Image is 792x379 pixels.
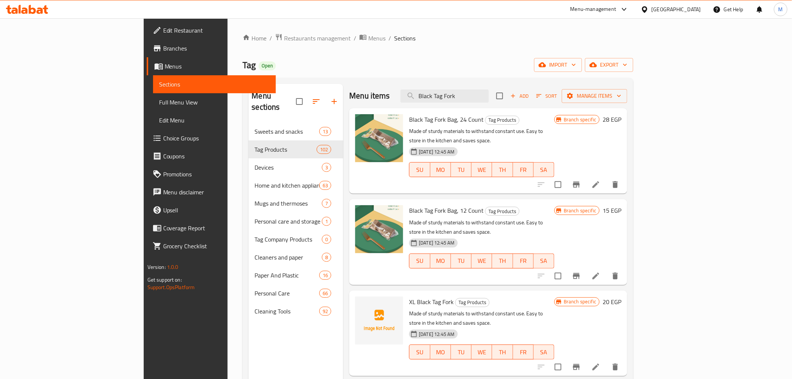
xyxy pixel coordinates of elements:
nav: Menu sections [249,119,343,323]
span: MO [433,347,448,358]
span: TH [495,255,510,266]
p: Made of sturdy materials to withstand constant use. Easy to store in the kitchen and saves space. [409,218,554,237]
div: Devices3 [249,158,343,176]
span: [DATE] 12:45 AM [416,239,457,246]
span: Tag Products [456,298,489,307]
span: Sort items [531,90,562,102]
span: Coverage Report [163,224,270,233]
div: items [319,181,331,190]
span: Paper And Plastic [255,271,319,280]
span: 63 [320,182,331,189]
span: Grocery Checklist [163,242,270,251]
a: Full Menu View [153,93,276,111]
span: Cleaners and paper [255,253,322,262]
span: import [540,60,576,70]
button: SA [534,345,554,360]
span: Upsell [163,206,270,215]
span: TU [454,347,469,358]
button: SU [409,254,430,269]
div: [GEOGRAPHIC_DATA] [652,5,701,13]
span: Get support on: [147,275,182,285]
span: Tag Products [485,116,519,124]
span: Branch specific [561,298,599,305]
span: 0 [322,236,331,243]
a: Sections [153,75,276,93]
span: Promotions [163,170,270,179]
img: XL Black Tag Fork [355,297,403,345]
span: Personal Care [255,289,319,298]
span: SU [412,164,427,175]
span: 66 [320,290,331,297]
span: 102 [317,146,331,153]
a: Choice Groups [147,129,276,147]
span: Black Tag Fork Bag, 24 Count [409,114,484,125]
button: TH [492,345,513,360]
span: Tag Products [485,207,519,216]
button: delete [606,358,624,376]
div: items [322,217,331,226]
span: Branches [163,44,270,53]
a: Edit Restaurant [147,21,276,39]
div: Home and kitchen appliances63 [249,176,343,194]
span: Tag Company Products [255,235,322,244]
span: Menus [165,62,270,71]
div: Tag Products [455,298,490,307]
a: Menus [147,57,276,75]
div: items [319,289,331,298]
span: Full Menu View [159,98,270,107]
button: TU [451,254,472,269]
span: Manage items [568,91,621,101]
img: Black Tag Fork Bag, 12 Count [355,205,403,253]
a: Restaurants management [275,33,351,43]
span: 8 [322,254,331,261]
span: FR [516,164,531,175]
span: [DATE] 12:45 AM [416,331,457,338]
span: Sweets and snacks [255,127,319,136]
span: Coupons [163,152,270,161]
span: MO [433,164,448,175]
button: MO [430,162,451,177]
div: items [319,271,331,280]
span: Black Tag Fork Bag, 12 Count [409,205,484,216]
div: Devices [255,163,322,172]
button: Add section [325,93,343,110]
span: Sort sections [307,93,325,110]
span: WE [475,255,489,266]
button: Branch-specific-item [567,358,585,376]
input: search [400,90,489,103]
span: M [779,5,783,13]
span: Edit Restaurant [163,26,270,35]
span: Branch specific [561,116,599,123]
button: SA [534,254,554,269]
span: Select to update [550,268,566,284]
button: FR [513,345,534,360]
span: XL Black Tag Fork [409,296,454,307]
div: items [319,307,331,316]
a: Coupons [147,147,276,165]
span: Select to update [550,177,566,192]
button: SA [534,162,554,177]
span: SA [537,347,551,358]
div: items [322,235,331,244]
div: items [317,145,331,154]
span: Menus [368,34,386,43]
span: SA [537,164,551,175]
span: Personal care and storage supplies [255,217,322,226]
button: SU [409,162,430,177]
div: Tag Products102 [249,140,343,158]
span: FR [516,347,531,358]
a: Edit menu item [591,363,600,372]
div: Cleaning Tools92 [249,302,343,320]
span: TH [495,164,510,175]
span: Version: [147,262,166,272]
span: Menu disclaimer [163,188,270,197]
span: Add [509,92,530,100]
a: Edit Menu [153,111,276,129]
span: Add item [508,90,531,102]
button: Sort [534,90,559,102]
h6: 20 EGP [603,297,621,307]
span: Restaurants management [284,34,351,43]
a: Menu disclaimer [147,183,276,201]
span: Sections [159,80,270,89]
